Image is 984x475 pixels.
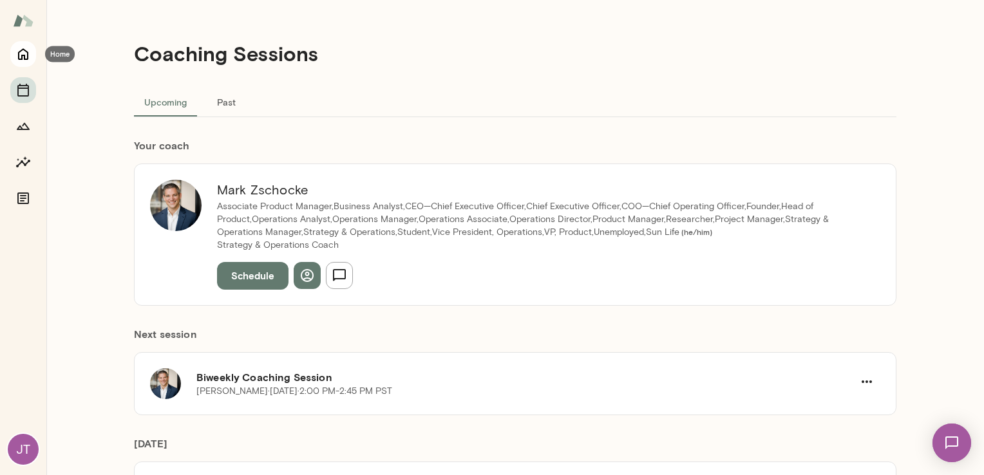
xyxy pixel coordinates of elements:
button: Documents [10,185,36,211]
img: Mento [13,8,33,33]
button: Upcoming [134,86,197,117]
button: Insights [10,149,36,175]
button: Home [10,41,36,67]
button: Schedule [217,262,289,289]
h6: [DATE] [134,436,896,461]
div: JT [8,434,39,465]
div: Home [45,46,75,62]
span: ( he/him ) [679,227,712,236]
h6: Biweekly Coaching Session [196,369,853,385]
p: Associate Product Manager,Business Analyst,CEO—Chief Executive Officer,Chief Executive Officer,CO... [217,200,865,239]
p: Strategy & Operations Coach [217,239,865,252]
h6: Your coach [134,138,896,153]
h6: Next session [134,326,896,352]
div: basic tabs example [134,86,896,117]
h4: Coaching Sessions [134,41,318,66]
img: Mark Zschocke [150,180,202,231]
h6: Mark Zschocke [217,180,865,200]
p: [PERSON_NAME] · [DATE] · 2:00 PM-2:45 PM PST [196,385,392,398]
button: View profile [294,262,321,289]
button: Growth Plan [10,113,36,139]
button: Sessions [10,77,36,103]
button: Send message [326,262,353,289]
button: Past [197,86,255,117]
